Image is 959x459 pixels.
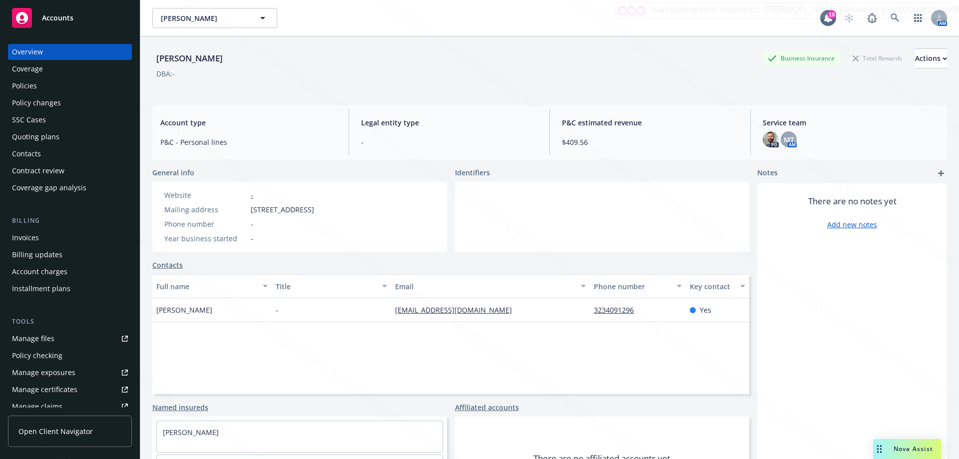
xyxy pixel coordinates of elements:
div: Mailing address [164,204,247,215]
div: Full name [156,281,257,292]
div: Contacts [12,146,41,162]
button: Full name [152,274,272,298]
a: Quoting plans [8,129,132,145]
div: Manage exposures [12,365,75,381]
div: Billing updates [12,247,62,263]
div: Overview [12,44,43,60]
a: add [935,167,947,179]
div: Email [395,281,575,292]
div: DBA: - [156,68,175,79]
a: - [251,190,253,200]
div: Coverage [12,61,43,77]
div: SSC Cases [12,112,46,128]
div: Billing [8,216,132,226]
span: - [276,305,278,315]
a: Named insureds [152,402,208,413]
a: Add new notes [827,219,877,230]
div: Website [164,190,247,200]
a: Switch app [908,8,928,28]
span: Legal entity type [361,117,537,128]
a: Search [885,8,905,28]
a: Invoices [8,230,132,246]
span: [PERSON_NAME] [156,305,212,315]
a: Account charges [8,264,132,280]
a: Coverage [8,61,132,77]
a: Manage files [8,331,132,347]
a: Policies [8,78,132,94]
span: P&C - Personal lines [160,137,337,147]
div: Title [276,281,376,292]
a: Installment plans [8,281,132,297]
a: Billing updates [8,247,132,263]
a: 3234091296 [594,305,642,315]
div: Tools [8,317,132,327]
div: Policies [12,78,37,94]
button: Phone number [590,274,685,298]
span: Identifiers [455,167,490,178]
span: Service team [763,117,939,128]
a: Manage claims [8,399,132,415]
button: Title [272,274,391,298]
span: Open Client Navigator [18,426,93,437]
span: There are no notes yet [808,195,897,207]
div: Policy changes [12,95,61,111]
a: Overview [8,44,132,60]
a: Contract review [8,163,132,179]
a: Policy checking [8,348,132,364]
div: Year business started [164,233,247,244]
span: $409.56 [562,137,738,147]
div: Phone number [594,281,670,292]
div: Manage files [12,331,54,347]
a: [EMAIL_ADDRESS][DOMAIN_NAME] [395,305,520,315]
a: Contacts [8,146,132,162]
div: Drag to move [873,439,886,459]
div: Policy checking [12,348,62,364]
div: 19 [827,10,836,19]
span: [STREET_ADDRESS] [251,204,314,215]
div: Actions [915,49,947,68]
button: Email [391,274,590,298]
img: photo [763,131,779,147]
span: Yes [700,305,711,315]
button: Key contact [686,274,749,298]
button: Nova Assist [873,439,941,459]
span: [PERSON_NAME] [161,13,247,23]
span: Account type [160,117,337,128]
div: Business Insurance [763,52,840,64]
div: Manage certificates [12,382,77,398]
span: - [251,219,253,229]
span: MT [784,134,794,145]
a: Manage certificates [8,382,132,398]
a: Contacts [152,260,183,270]
span: General info [152,167,194,178]
button: Actions [915,48,947,68]
a: Manage exposures [8,365,132,381]
div: Phone number [164,219,247,229]
div: Invoices [12,230,39,246]
button: [PERSON_NAME] [152,8,277,28]
a: Policy changes [8,95,132,111]
a: Affiliated accounts [455,402,519,413]
a: Coverage gap analysis [8,180,132,196]
div: Key contact [690,281,734,292]
span: - [251,233,253,244]
div: Contract review [12,163,64,179]
a: Accounts [8,4,132,32]
div: Manage claims [12,399,62,415]
div: Coverage gap analysis [12,180,86,196]
span: P&C estimated revenue [562,117,738,128]
span: - [361,137,537,147]
a: SSC Cases [8,112,132,128]
span: Notes [757,167,778,179]
a: Start snowing [839,8,859,28]
div: Account charges [12,264,67,280]
div: Quoting plans [12,129,59,145]
a: [PERSON_NAME] [163,428,219,437]
span: Accounts [42,14,73,22]
div: [PERSON_NAME] [152,52,227,65]
span: Nova Assist [894,445,933,453]
div: Total Rewards [848,52,907,64]
a: Report a Bug [862,8,882,28]
div: Installment plans [12,281,70,297]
